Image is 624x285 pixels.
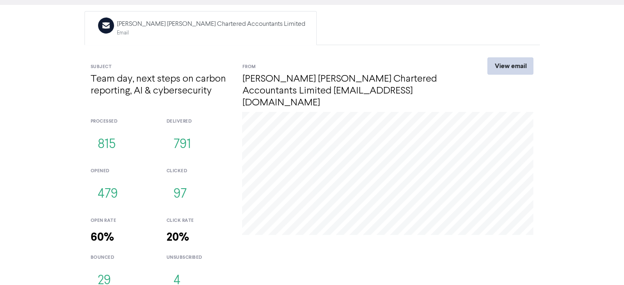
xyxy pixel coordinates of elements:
div: [PERSON_NAME] [PERSON_NAME] Chartered Accountants Limited [117,19,305,29]
div: opened [91,168,154,175]
div: Email [117,29,305,37]
div: bounced [91,254,154,261]
a: View email [487,57,533,75]
div: open rate [91,217,154,224]
div: clicked [166,168,230,175]
div: From [242,64,457,71]
button: 479 [91,181,125,208]
strong: 60% [91,230,114,244]
iframe: Chat Widget [583,246,624,285]
div: click rate [166,217,230,224]
strong: 20% [166,230,189,244]
button: 815 [91,131,123,158]
div: unsubscribed [166,254,230,261]
div: Subject [91,64,230,71]
h4: [PERSON_NAME] [PERSON_NAME] Chartered Accountants Limited [EMAIL_ADDRESS][DOMAIN_NAME] [242,73,457,109]
div: delivered [166,118,230,125]
h4: Team day, next steps on carbon reporting, AI & cybersecurity [91,73,230,97]
div: processed [91,118,154,125]
button: 97 [166,181,193,208]
button: 791 [166,131,197,158]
